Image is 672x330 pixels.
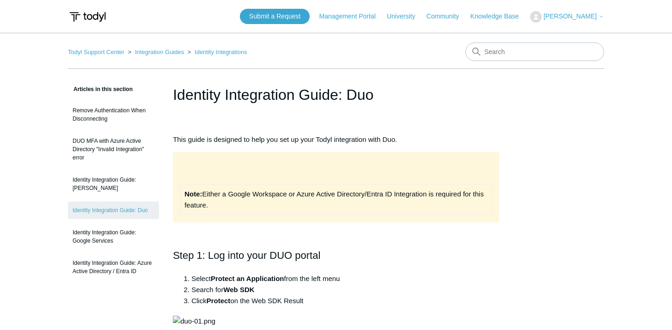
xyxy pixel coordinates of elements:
strong: Protect an Application [211,275,284,282]
span: [PERSON_NAME] [544,12,597,20]
a: Integration Guides [135,49,184,55]
li: Integration Guides [126,49,186,55]
li: Todyl Support Center [68,49,126,55]
a: Management Portal [319,12,385,21]
a: Identity Integrations [195,49,247,55]
a: Community [427,12,469,21]
strong: Note: [184,190,202,198]
td: Either a Google Workspace or Azure Active Directory/Entra ID Integration is required for this fea... [181,185,492,215]
a: University [387,12,424,21]
a: Identity Integration Guide: [PERSON_NAME] [68,171,159,197]
button: [PERSON_NAME] [530,11,604,23]
li: Click on the Web SDK Result [191,295,499,306]
a: Submit a Request [240,9,310,24]
a: Identity Integration Guide: Google Services [68,224,159,250]
img: duo-01.png [173,316,215,327]
img: Todyl Support Center Help Center home page [68,8,107,25]
strong: Protect [207,297,231,305]
a: Todyl Support Center [68,49,124,55]
input: Search [465,43,604,61]
span: Articles in this section [68,86,133,92]
p: This guide is designed to help you set up your Todyl integration with Duo. [173,134,499,145]
a: DUO MFA with Azure Active Directory "Invalid Integration" error [68,132,159,166]
a: Remove Authentication When Disconnecting [68,102,159,128]
a: Knowledge Base [470,12,528,21]
a: Identity Integration Guide: Duo [68,202,159,219]
a: Identity Integration Guide: Azure Active Directory / Entra ID [68,254,159,280]
strong: Web SDK [223,286,254,293]
h2: Step 1: Log into your DUO portal [173,247,499,263]
h1: Identity Integration Guide: Duo [173,84,499,106]
li: Search for [191,284,499,295]
li: Identity Integrations [186,49,247,55]
li: Select from the left menu [191,273,499,284]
